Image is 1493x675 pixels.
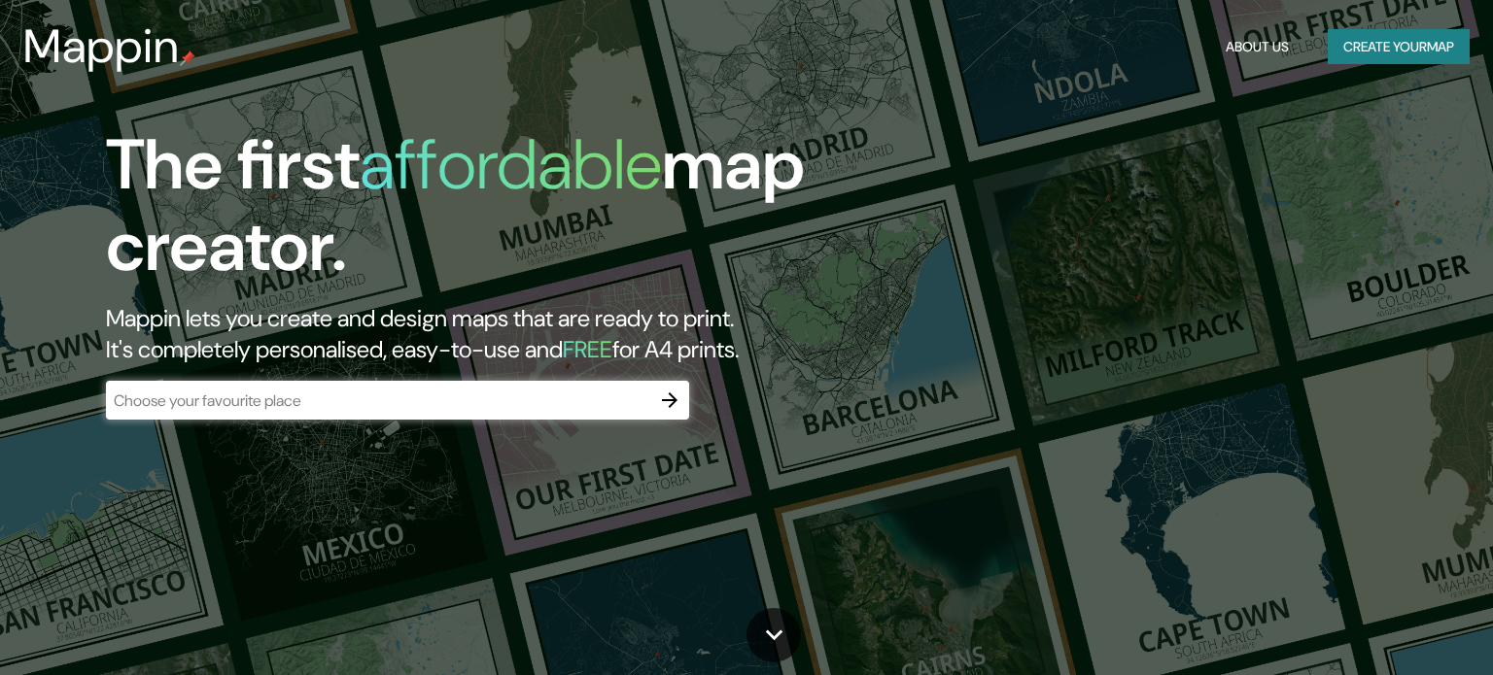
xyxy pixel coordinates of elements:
h3: Mappin [23,19,180,74]
h1: The first map creator. [106,124,852,303]
h1: affordable [360,119,662,210]
img: mappin-pin [180,51,195,66]
button: Create yourmap [1328,29,1470,65]
h2: Mappin lets you create and design maps that are ready to print. It's completely personalised, eas... [106,303,852,365]
input: Choose your favourite place [106,389,650,412]
button: About Us [1218,29,1297,65]
h5: FREE [563,334,612,364]
iframe: Help widget launcher [1320,599,1472,654]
